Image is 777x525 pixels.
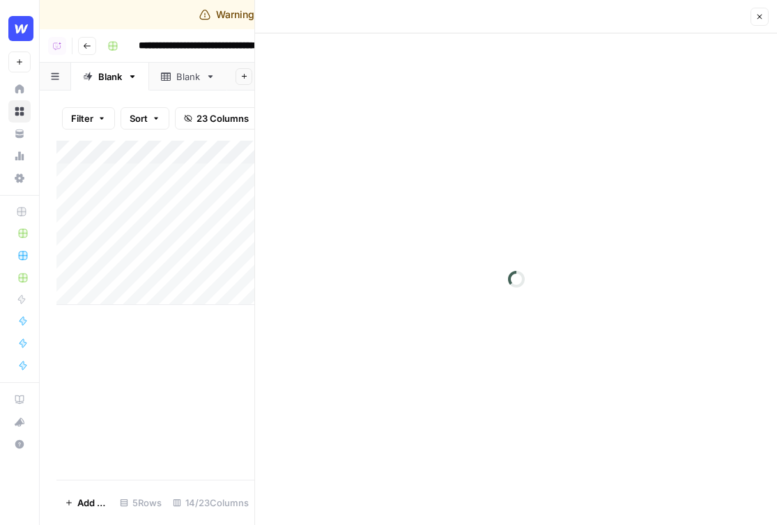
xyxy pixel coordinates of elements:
img: Webflow Logo [8,16,33,41]
a: Settings [8,167,31,189]
a: Browse [8,100,31,123]
button: Add Row [56,492,114,514]
a: Blank [149,63,227,91]
a: Blank [71,63,149,91]
button: Filter [62,107,115,130]
div: 5 Rows [114,492,167,514]
a: AirOps Academy [8,389,31,411]
button: Workspace: Webflow [8,11,31,46]
a: Your Data [8,123,31,145]
div: What's new? [9,412,30,432]
span: Add Row [77,496,106,510]
a: Usage [8,145,31,167]
button: What's new? [8,411,31,433]
div: Warning! Impersonating [EMAIL_ADDRESS][PERSON_NAME][DOMAIN_NAME] [199,8,578,22]
div: Blank [98,70,122,84]
span: Filter [71,111,93,125]
button: 23 Columns [175,107,258,130]
button: Help + Support [8,433,31,455]
span: 23 Columns [197,111,249,125]
span: Sort [130,111,148,125]
div: Blank [176,70,200,84]
button: Sort [121,107,169,130]
div: 14/23 Columns [167,492,254,514]
a: Home [8,78,31,100]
